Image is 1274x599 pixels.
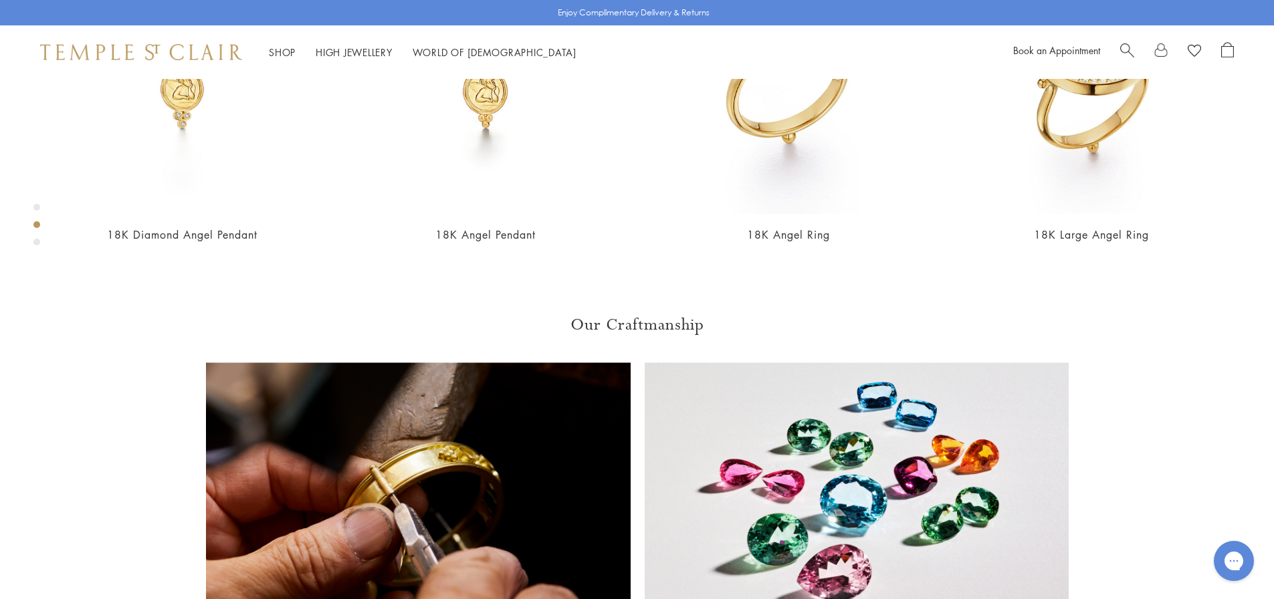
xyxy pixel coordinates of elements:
[1034,227,1149,242] a: 18K Large Angel Ring
[1188,42,1201,62] a: View Wishlist
[558,6,710,19] p: Enjoy Complimentary Delivery & Returns
[269,45,296,59] a: ShopShop
[316,45,393,59] a: High JewelleryHigh Jewellery
[413,45,576,59] a: World of [DEMOGRAPHIC_DATA]World of [DEMOGRAPHIC_DATA]
[435,227,536,242] a: 18K Angel Pendant
[747,227,830,242] a: 18K Angel Ring
[1013,43,1100,57] a: Book an Appointment
[40,44,242,60] img: Temple St. Clair
[1207,536,1261,586] iframe: Gorgias live chat messenger
[1221,42,1234,62] a: Open Shopping Bag
[107,227,257,242] a: 18K Diamond Angel Pendant
[206,314,1069,336] h3: Our Craftmanship
[1120,42,1134,62] a: Search
[269,44,576,61] nav: Main navigation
